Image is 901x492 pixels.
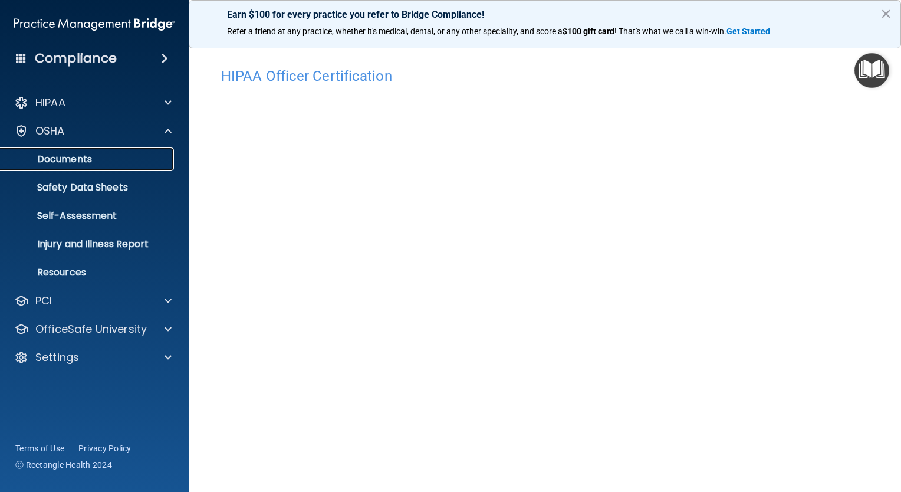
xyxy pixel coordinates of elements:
p: Documents [8,153,169,165]
p: Settings [35,350,79,365]
a: OfficeSafe University [14,322,172,336]
button: Open Resource Center [854,53,889,88]
img: PMB logo [14,12,175,36]
p: Self-Assessment [8,210,169,222]
a: OSHA [14,124,172,138]
h4: HIPAA Officer Certification [221,68,869,84]
p: OSHA [35,124,65,138]
a: Privacy Policy [78,442,131,454]
p: Resources [8,267,169,278]
p: Injury and Illness Report [8,238,169,250]
strong: Get Started [726,27,770,36]
a: HIPAA [14,96,172,110]
p: Earn $100 for every practice you refer to Bridge Compliance! [227,9,863,20]
span: ! That's what we call a win-win. [614,27,726,36]
h4: Compliance [35,50,117,67]
strong: $100 gift card [563,27,614,36]
button: Close [880,4,892,23]
p: OfficeSafe University [35,322,147,336]
a: Terms of Use [15,442,64,454]
a: PCI [14,294,172,308]
span: Refer a friend at any practice, whether it's medical, dental, or any other speciality, and score a [227,27,563,36]
p: Safety Data Sheets [8,182,169,193]
p: HIPAA [35,96,65,110]
a: Settings [14,350,172,365]
span: Ⓒ Rectangle Health 2024 [15,459,112,471]
p: PCI [35,294,52,308]
iframe: hipaa-training [221,90,869,474]
a: Get Started [726,27,772,36]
